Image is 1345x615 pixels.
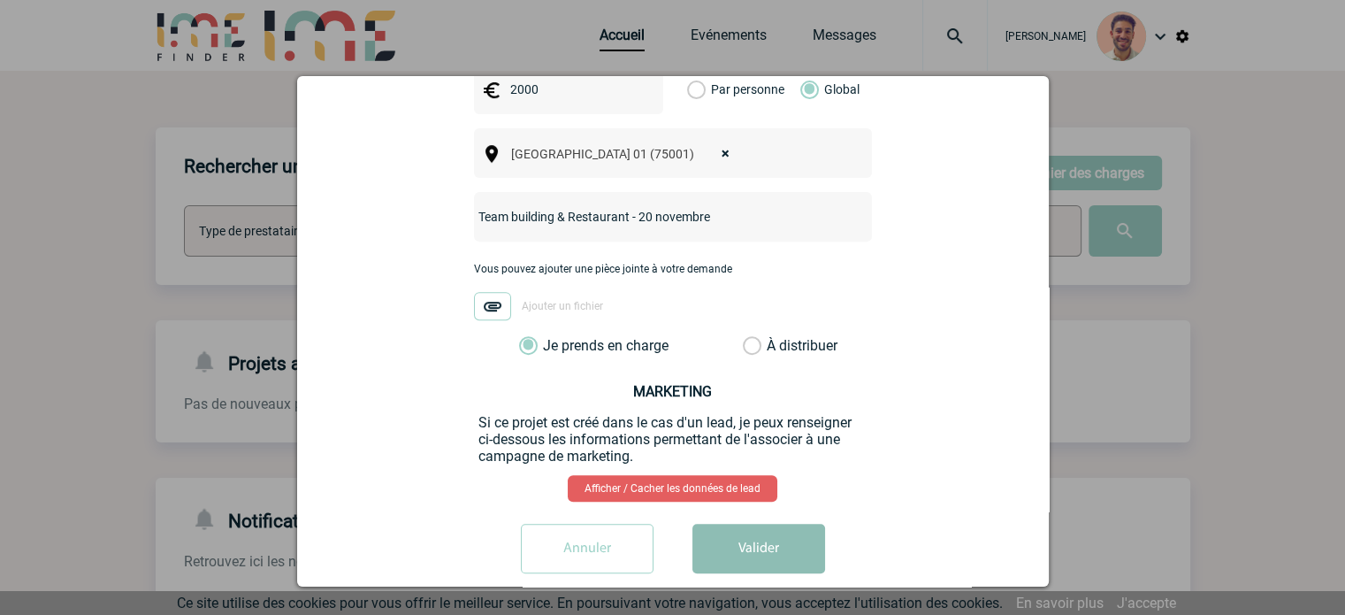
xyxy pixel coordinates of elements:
[474,205,825,228] input: Nom de l'événement
[522,301,603,313] span: Ajouter un fichier
[568,475,777,502] a: Afficher / Cacher les données de lead
[506,78,628,101] input: Budget HT
[519,337,549,355] label: Je prends en charge
[504,142,747,166] span: Paris 01 (75001)
[722,142,730,166] span: ×
[800,65,812,114] label: Global
[521,524,653,573] input: Annuler
[687,65,707,114] label: Par personne
[692,524,825,573] button: Valider
[478,383,867,400] h3: MARKETING
[474,263,872,275] p: Vous pouvez ajouter une pièce jointe à votre demande
[478,414,867,465] p: Si ce projet est créé dans le cas d'un lead, je peux renseigner ci-dessous les informations perme...
[743,337,761,355] label: À distribuer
